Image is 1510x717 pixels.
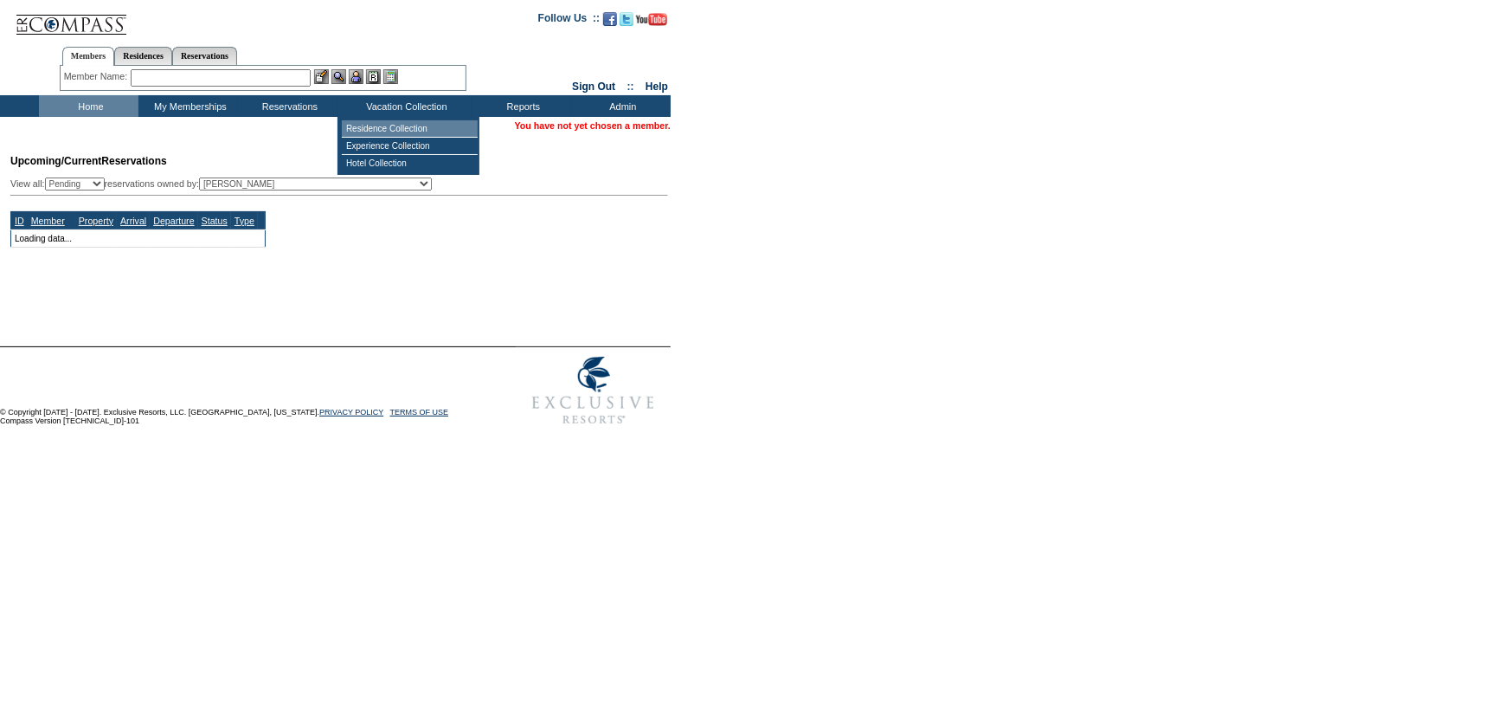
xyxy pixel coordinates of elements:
a: PRIVACY POLICY [319,408,383,417]
span: Reservations [10,155,167,167]
span: Upcoming/Current [10,155,101,167]
img: b_edit.gif [314,69,329,84]
td: Hotel Collection [342,155,478,171]
a: Type [235,216,254,226]
a: Departure [153,216,194,226]
img: b_calculator.gif [383,69,398,84]
span: You have not yet chosen a member. [515,120,671,131]
td: My Memberships [138,95,238,117]
td: Follow Us :: [538,10,600,31]
td: Reports [472,95,571,117]
img: Reservations [366,69,381,84]
td: Admin [571,95,671,117]
img: Follow us on Twitter [620,12,633,26]
a: Residences [114,47,172,65]
a: ID [15,216,24,226]
img: Exclusive Resorts [516,347,671,434]
a: Arrival [120,216,146,226]
td: Home [39,95,138,117]
td: Residence Collection [342,120,478,138]
td: Experience Collection [342,138,478,155]
span: :: [627,81,634,93]
td: Loading data... [11,229,266,247]
div: View all: reservations owned by: [10,178,440,191]
img: Impersonate [349,69,363,84]
div: Member Name: [64,69,131,84]
a: Become our fan on Facebook [603,17,617,28]
a: Member [31,216,65,226]
a: Follow us on Twitter [620,17,633,28]
a: Status [202,216,228,226]
td: Vacation Collection [337,95,472,117]
a: Reservations [172,47,237,65]
a: Property [79,216,113,226]
a: Subscribe to our YouTube Channel [636,17,667,28]
a: Members [62,47,115,66]
a: Help [646,81,668,93]
img: Subscribe to our YouTube Channel [636,13,667,26]
a: Sign Out [572,81,615,93]
img: Become our fan on Facebook [603,12,617,26]
a: TERMS OF USE [390,408,449,417]
td: Reservations [238,95,337,117]
img: View [331,69,346,84]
